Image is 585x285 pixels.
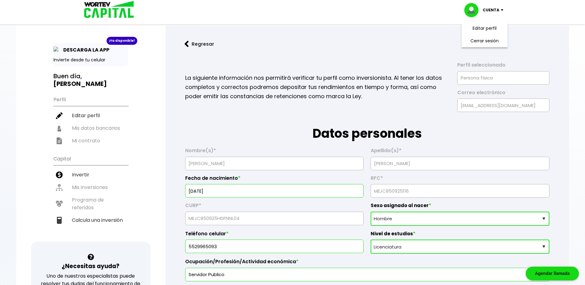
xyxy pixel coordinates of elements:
a: Calcula una inversión [53,214,128,226]
input: DD/MM/AAAA [188,184,361,197]
img: icon-down [499,9,508,11]
label: CURP [185,202,364,212]
li: Cerrar sesión [460,35,509,47]
ul: Capital [53,152,128,242]
p: La siguiente información nos permitirá verificar tu perfil como inversionista. Al tener los datos... [185,73,449,101]
img: flecha izquierda [185,41,189,47]
button: Regresar [175,36,223,52]
p: Invierte desde tu celular [53,57,128,63]
img: editar-icon.952d3147.svg [56,112,63,119]
img: calculadora-icon.17d418c4.svg [56,217,63,224]
input: 13 caracteres [373,184,546,197]
label: Nombre(s) [185,148,364,157]
label: Apellido(s) [371,148,549,157]
label: Nivel de estudios [371,231,549,240]
h3: Buen día, [53,72,128,88]
p: DESCARGA LA APP [60,46,109,54]
input: 18 caracteres [188,212,361,225]
a: Editar perfil [473,25,497,32]
label: Correo electrónico [457,90,549,99]
label: Ocupación/Profesión/Actividad económica [185,259,549,268]
b: [PERSON_NAME] [53,79,107,88]
label: Teléfono celular [185,231,364,240]
a: Invertir [53,168,128,181]
ul: Perfil [53,93,128,147]
label: Fecha de nacimiento [185,175,364,184]
img: profile-image [464,3,483,17]
label: Perfil seleccionado [457,62,549,71]
img: invertir-icon.b3b967d7.svg [56,171,63,178]
a: flecha izquierdaRegresar [175,36,559,52]
input: 10 dígitos [188,240,361,253]
div: Agendar llamada [526,267,579,280]
img: app-icon [53,47,60,53]
h1: Datos personales [185,112,549,143]
div: ¡Ya disponible! [107,37,137,45]
p: Cuenta [483,6,499,15]
a: Editar perfil [53,109,128,122]
h3: ¿Necesitas ayuda? [62,262,119,271]
label: Sexo asignado al nacer [371,202,549,212]
label: RFC [371,175,549,184]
